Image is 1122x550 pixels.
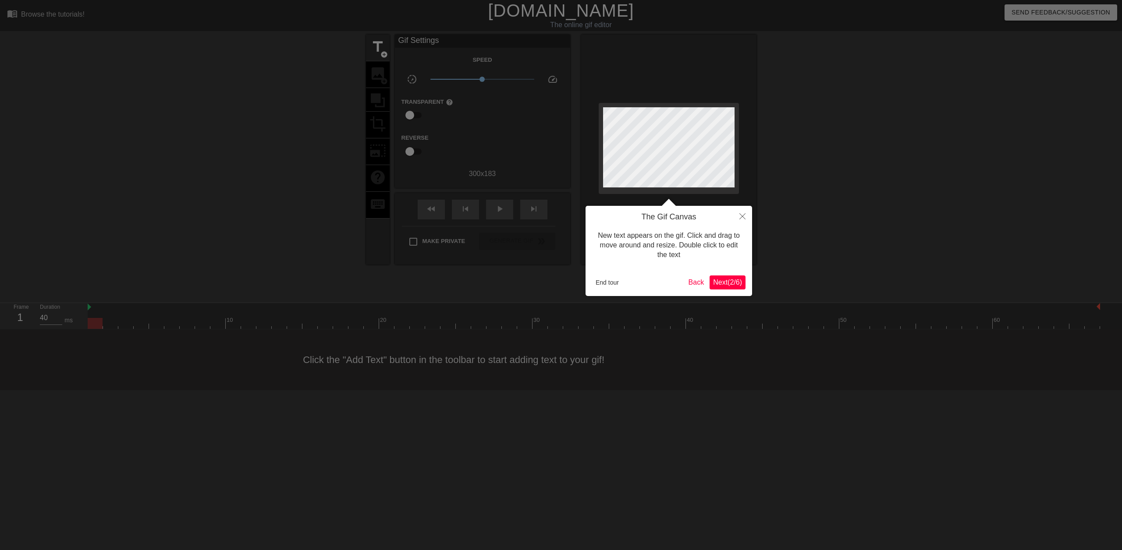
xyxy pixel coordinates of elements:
h4: The Gif Canvas [592,212,746,222]
button: Close [733,206,752,226]
button: End tour [592,276,622,289]
button: Back [685,275,708,289]
span: Next ( 2 / 6 ) [713,279,742,286]
button: Next [710,275,746,289]
div: New text appears on the gif. Click and drag to move around and resize. Double click to edit the text [592,222,746,269]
